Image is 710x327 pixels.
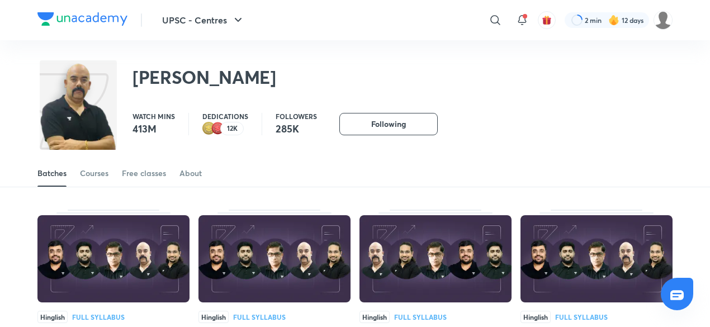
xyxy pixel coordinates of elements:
img: streak [608,15,619,26]
img: Thumbnail [198,215,351,302]
div: Batches [37,168,67,179]
div: Full Syllabus [233,314,286,320]
p: Followers [276,113,317,120]
a: Batches [37,160,67,187]
button: avatar [538,11,556,29]
a: Free classes [122,160,166,187]
div: About [179,168,202,179]
p: 12K [227,125,238,132]
img: educator badge2 [202,122,216,135]
img: SAKSHI AGRAWAL [654,11,673,30]
button: Following [339,113,438,135]
div: Full Syllabus [394,314,447,320]
p: Watch mins [132,113,175,120]
span: Hinglish [37,311,68,323]
span: Hinglish [520,311,551,323]
a: Courses [80,160,108,187]
p: Dedications [202,113,248,120]
p: 285K [276,122,317,135]
div: Full Syllabus [555,314,608,320]
span: Following [371,119,406,130]
span: Hinglish [198,311,229,323]
img: class [40,63,117,168]
div: Full Syllabus [72,314,125,320]
img: Thumbnail [359,215,512,302]
a: Company Logo [37,12,127,29]
div: Courses [80,168,108,179]
img: Thumbnail [37,215,190,302]
img: avatar [542,15,552,25]
img: Thumbnail [520,215,673,302]
img: educator badge1 [211,122,225,135]
img: Company Logo [37,12,127,26]
h2: [PERSON_NAME] [132,66,276,88]
p: 413M [132,122,175,135]
button: UPSC - Centres [155,9,252,31]
span: Hinglish [359,311,390,323]
a: About [179,160,202,187]
div: Free classes [122,168,166,179]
